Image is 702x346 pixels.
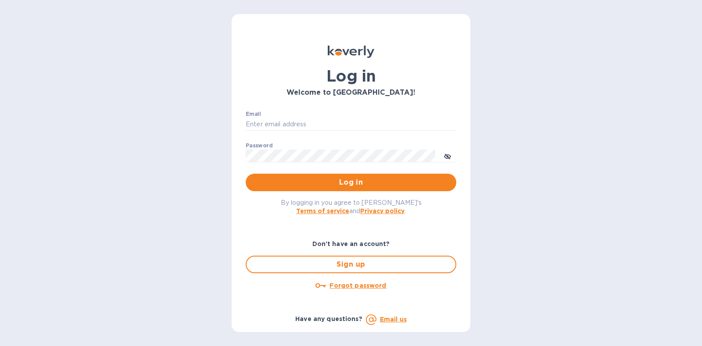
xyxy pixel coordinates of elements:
[246,256,456,273] button: Sign up
[439,147,456,164] button: toggle password visibility
[246,111,261,117] label: Email
[360,207,405,214] a: Privacy policy
[312,240,390,247] b: Don't have an account?
[246,67,456,85] h1: Log in
[330,282,386,289] u: Forgot password
[246,118,456,131] input: Enter email address
[246,89,456,97] h3: Welcome to [GEOGRAPHIC_DATA]!
[380,316,407,323] a: Email us
[295,315,362,322] b: Have any questions?
[253,177,449,188] span: Log in
[281,199,422,214] span: By logging in you agree to [PERSON_NAME]'s and .
[254,259,448,270] span: Sign up
[246,143,272,148] label: Password
[328,46,374,58] img: Koverly
[246,174,456,191] button: Log in
[296,207,349,214] a: Terms of service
